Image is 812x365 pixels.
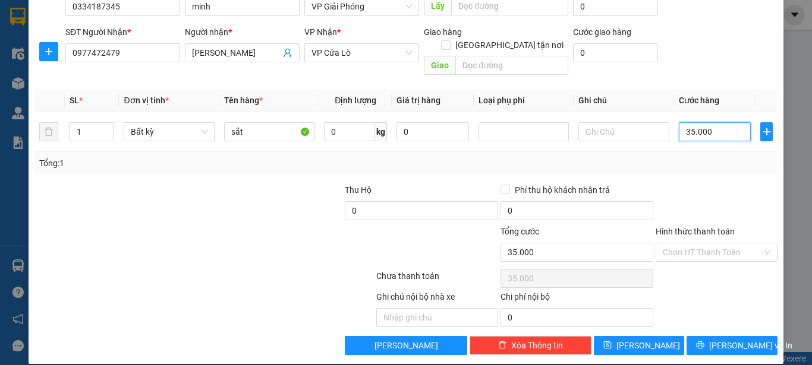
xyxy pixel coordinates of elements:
span: printer [696,341,704,350]
span: kg [375,122,387,141]
button: [PERSON_NAME] [345,336,467,355]
span: save [603,341,612,350]
span: delete [498,341,506,350]
div: Người nhận [185,26,300,39]
span: Xóa Thông tin [511,339,563,352]
div: Chi phí nội bộ [501,290,653,308]
input: 0 [396,122,469,141]
input: Ghi Chú [578,122,669,141]
button: printer[PERSON_NAME] và In [687,336,778,355]
button: plus [760,122,773,141]
div: Chưa thanh toán [375,269,499,290]
label: Cước giao hàng [573,27,631,37]
span: Giao [424,56,455,75]
div: SĐT Người Nhận [65,26,180,39]
span: Thu Hộ [345,185,372,195]
button: plus [39,42,58,61]
span: VP Cửa Lò [311,44,412,62]
input: Nhập ghi chú [376,308,498,327]
input: Dọc đường [455,56,568,75]
th: Ghi chú [574,89,673,112]
div: Ghi chú nội bộ nhà xe [376,290,498,308]
div: Tổng: 1 [39,157,314,170]
span: Giá trị hàng [396,96,440,105]
span: Định lượng [335,96,376,105]
span: [PERSON_NAME] [616,339,680,352]
button: delete [39,122,58,141]
label: Hình thức thanh toán [656,227,735,236]
span: Tên hàng [224,96,263,105]
input: Cước giao hàng [573,43,658,62]
span: Cước hàng [679,96,719,105]
span: Tổng cước [501,227,539,236]
span: Giao hàng [424,27,462,37]
span: [PERSON_NAME] và In [709,339,792,352]
span: user-add [283,48,292,58]
span: SL [70,96,79,105]
th: Loại phụ phí [474,89,574,112]
input: VD: Bàn, Ghế [224,122,314,141]
span: plus [761,127,772,137]
span: plus [40,47,58,56]
span: Bất kỳ [131,123,207,141]
button: deleteXóa Thông tin [470,336,591,355]
span: Phí thu hộ khách nhận trả [510,183,615,196]
span: [GEOGRAPHIC_DATA] tận nơi [451,39,568,52]
button: save[PERSON_NAME] [594,336,685,355]
span: VP Nhận [304,27,337,37]
span: [PERSON_NAME] [374,339,438,352]
span: Đơn vị tính [124,96,168,105]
